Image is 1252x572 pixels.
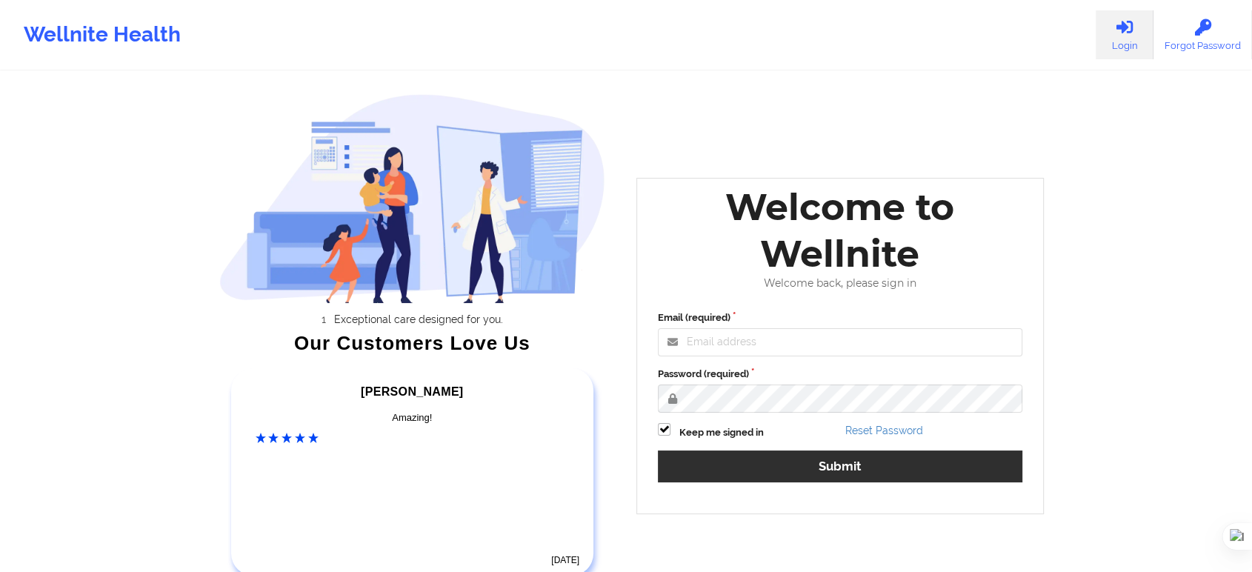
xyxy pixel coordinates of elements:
[1096,10,1153,59] a: Login
[658,450,1022,482] button: Submit
[647,277,1033,290] div: Welcome back, please sign in
[658,367,1022,382] label: Password (required)
[551,555,579,565] time: [DATE]
[361,385,463,398] span: [PERSON_NAME]
[256,410,570,425] div: Amazing!
[845,425,923,436] a: Reset Password
[219,93,606,303] img: wellnite-auth-hero_200.c722682e.png
[658,328,1022,356] input: Email address
[658,310,1022,325] label: Email (required)
[219,336,606,350] div: Our Customers Love Us
[232,313,605,325] li: Exceptional care designed for you.
[1153,10,1252,59] a: Forgot Password
[647,184,1033,277] div: Welcome to Wellnite
[679,425,764,440] label: Keep me signed in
